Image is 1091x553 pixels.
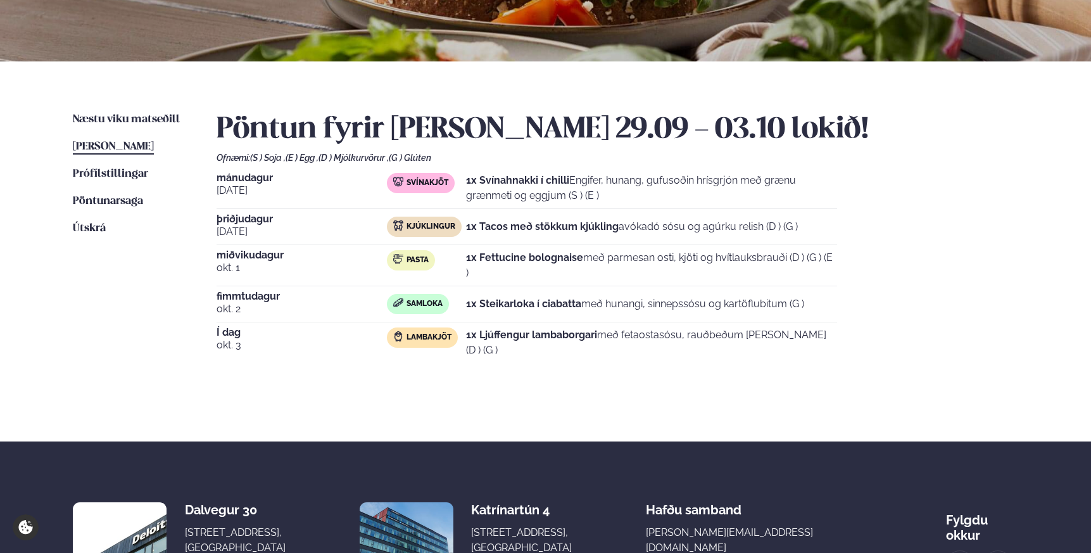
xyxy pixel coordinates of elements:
p: avókadó sósu og agúrku relish (D ) (G ) [466,219,798,234]
span: [DATE] [217,224,387,239]
span: [DATE] [217,183,387,198]
span: okt. 2 [217,302,387,317]
strong: 1x Fettucine bolognaise [466,251,583,264]
span: miðvikudagur [217,250,387,260]
a: [PERSON_NAME] [73,139,154,155]
h2: Pöntun fyrir [PERSON_NAME] 29.09 - 03.10 lokið! [217,112,1018,148]
span: Næstu viku matseðill [73,114,180,125]
img: chicken.svg [393,220,403,231]
a: Næstu viku matseðill [73,112,180,127]
a: Cookie settings [13,514,39,540]
span: Útskrá [73,223,106,234]
span: [PERSON_NAME] [73,141,154,152]
div: Dalvegur 30 [185,502,286,518]
span: Pöntunarsaga [73,196,143,207]
span: fimmtudagur [217,291,387,302]
span: Svínakjöt [407,178,448,188]
span: okt. 3 [217,338,387,353]
span: þriðjudagur [217,214,387,224]
span: (S ) Soja , [250,153,286,163]
img: pasta.svg [393,254,403,264]
div: Ofnæmi: [217,153,1018,163]
span: Í dag [217,327,387,338]
p: með hunangi, sinnepssósu og kartöflubitum (G ) [466,296,804,312]
span: (E ) Egg , [286,153,318,163]
span: Hafðu samband [646,492,741,518]
img: Lamb.svg [393,331,403,341]
a: Prófílstillingar [73,167,148,182]
strong: 1x Tacos með stökkum kjúkling [466,220,619,232]
p: með parmesan osti, kjöti og hvítlauksbrauði (D ) (G ) (E ) [466,250,837,281]
strong: 1x Steikarloka í ciabatta [466,298,581,310]
span: Lambakjöt [407,333,451,343]
span: Kjúklingur [407,222,455,232]
span: okt. 1 [217,260,387,276]
span: mánudagur [217,173,387,183]
img: pork.svg [393,177,403,187]
p: með fetaostasósu, rauðbeðum [PERSON_NAME] (D ) (G ) [466,327,837,358]
a: Pöntunarsaga [73,194,143,209]
p: Engifer, hunang, gufusoðin hrísgrjón með grænu grænmeti og eggjum (S ) (E ) [466,173,837,203]
div: Fylgdu okkur [946,502,1018,543]
a: Útskrá [73,221,106,236]
strong: 1x Ljúffengur lambaborgari [466,329,597,341]
strong: 1x Svínahnakki í chilli [466,174,569,186]
span: Pasta [407,255,429,265]
img: sandwich-new-16px.svg [393,298,403,307]
span: (G ) Glúten [389,153,431,163]
span: (D ) Mjólkurvörur , [318,153,389,163]
span: Prófílstillingar [73,168,148,179]
div: Katrínartún 4 [471,502,572,518]
span: Samloka [407,299,443,309]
